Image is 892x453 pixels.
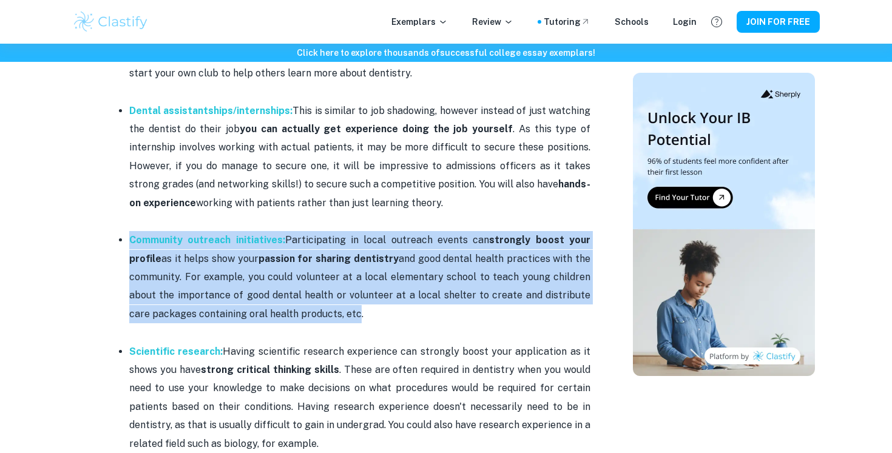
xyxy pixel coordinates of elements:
[615,15,649,29] a: Schools
[72,10,149,34] img: Clastify logo
[706,12,727,32] button: Help and Feedback
[129,234,590,264] strong: strongly boost your profile
[129,271,590,320] span: l to teach young children about the importance of good dental health or volunteer at a local shel...
[201,364,339,375] strong: strong critical thinking skills
[129,105,292,116] strong: Dental assistantships/internships:
[472,15,513,29] p: Review
[258,253,399,264] strong: passion for sharing dentistry
[391,15,448,29] p: Exemplars
[633,73,815,376] img: Thumbnail
[129,102,590,212] p: This is similar to job shadowing, however instead of just watching the dentist do their job . As ...
[129,178,590,208] strong: hands-on experience
[129,343,590,453] p: Having scientific research experience can strongly boost your application as it shows you have . ...
[673,15,697,29] a: Login
[2,46,890,59] h6: Click here to explore thousands of successful college essay exemplars !
[240,123,513,135] strong: you can actually get experience doing the job yourself
[129,231,590,323] p: Participating in local outreach events can as it helps show your and good dental health practices...
[544,15,590,29] a: Tutoring
[129,346,223,357] strong: Scientific research:
[737,11,820,33] button: JOIN FOR FREE
[129,401,590,449] span: xperience doesn't necessarily need to be in dentistry, as that is usually difficult to gain in un...
[129,234,285,246] strong: Community outreach initiatives:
